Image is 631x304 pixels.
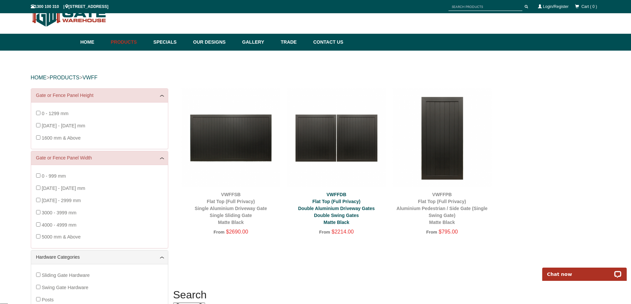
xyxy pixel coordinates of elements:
[42,297,54,302] span: Posts
[182,88,281,187] img: VWFFSB - Flat Top (Full Privacy) - Single Aluminium Driveway Gate - Single Sliding Gate - Matte B...
[396,192,488,225] a: VWFFPBFlat Top (Full Privacy)Aluminium Pedestrian / Side Gate (Single Swing Gate)Matte Black
[581,4,597,9] span: Cart ( 0 )
[42,234,81,239] span: 5000 mm & Above
[42,210,77,215] span: 3000 - 3999 mm
[332,229,354,235] span: $2214.00
[439,229,458,235] span: $795.00
[42,285,88,290] span: Swing Gate Hardware
[538,260,631,281] iframe: LiveChat chat widget
[448,3,522,11] input: SEARCH PRODUCTS
[310,34,343,51] a: Contact Us
[36,154,163,161] a: Gate or Fence Panel Width
[277,34,310,51] a: Trade
[393,88,492,187] img: VWFFPB - Flat Top (Full Privacy) - Aluminium Pedestrian / Side Gate (Single Swing Gate) - Matte B...
[214,230,225,235] span: From
[42,135,81,141] span: 1600 mm & Above
[42,273,90,278] span: Sliding Gate Hardware
[298,192,375,225] a: VWFFDBFlat Top (Full Privacy)Double Aluminium Driveway GatesDouble Swing GatesMatte Black
[426,230,437,235] span: From
[287,88,386,187] img: VWFFDB - Flat Top (Full Privacy) - Double Aluminium Driveway Gates - Double Swing Gates - Matte B...
[31,4,109,9] span: 1300 100 310 | [STREET_ADDRESS]
[36,254,163,261] a: Hardware Categories
[239,34,277,51] a: Gallery
[42,186,85,191] span: [DATE] - [DATE] mm
[190,34,239,51] a: Our Designs
[82,75,97,80] a: vwff
[543,4,568,9] a: Login/Register
[42,111,69,116] span: 0 - 1299 mm
[50,75,79,80] a: PRODUCTS
[42,123,85,128] span: [DATE] - [DATE] mm
[42,222,77,228] span: 4000 - 4999 mm
[42,173,66,179] span: 0 - 999 mm
[42,198,81,203] span: [DATE] - 2999 mm
[36,92,163,99] a: Gate or Fence Panel Height
[80,34,108,51] a: Home
[31,67,601,88] div: > >
[108,34,150,51] a: Products
[226,229,248,235] span: $2690.00
[150,34,190,51] a: Specials
[195,192,267,225] a: VWFFSBFlat Top (Full Privacy)Single Aluminium Driveway GateSingle Sliding GateMatte Black
[31,75,47,80] a: HOME
[319,230,330,235] span: From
